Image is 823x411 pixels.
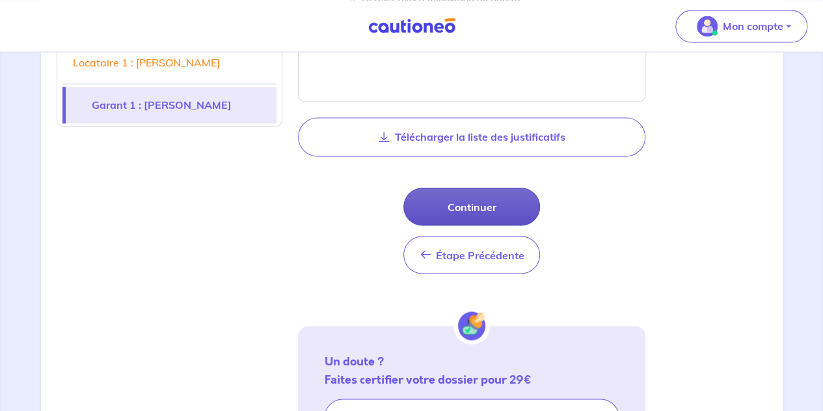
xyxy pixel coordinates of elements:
button: Télécharger la liste des justificatifs [298,117,645,156]
a: Garant 1 : [PERSON_NAME] [66,87,277,123]
button: Continuer [403,188,540,225]
button: illu_account_valid_menu.svgMon compte [675,10,807,42]
a: Locataire 1 : [PERSON_NAME] [62,44,277,81]
span: Étape Précédente [435,248,524,261]
button: Étape Précédente [403,236,540,274]
p: Mon compte [723,18,783,34]
img: illu_account_valid_menu.svg [697,16,718,36]
img: certif [454,307,489,344]
img: Cautioneo [363,18,461,34]
p: Un doute ? Faites certifier votre dossier pour 29€ [324,352,619,388]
